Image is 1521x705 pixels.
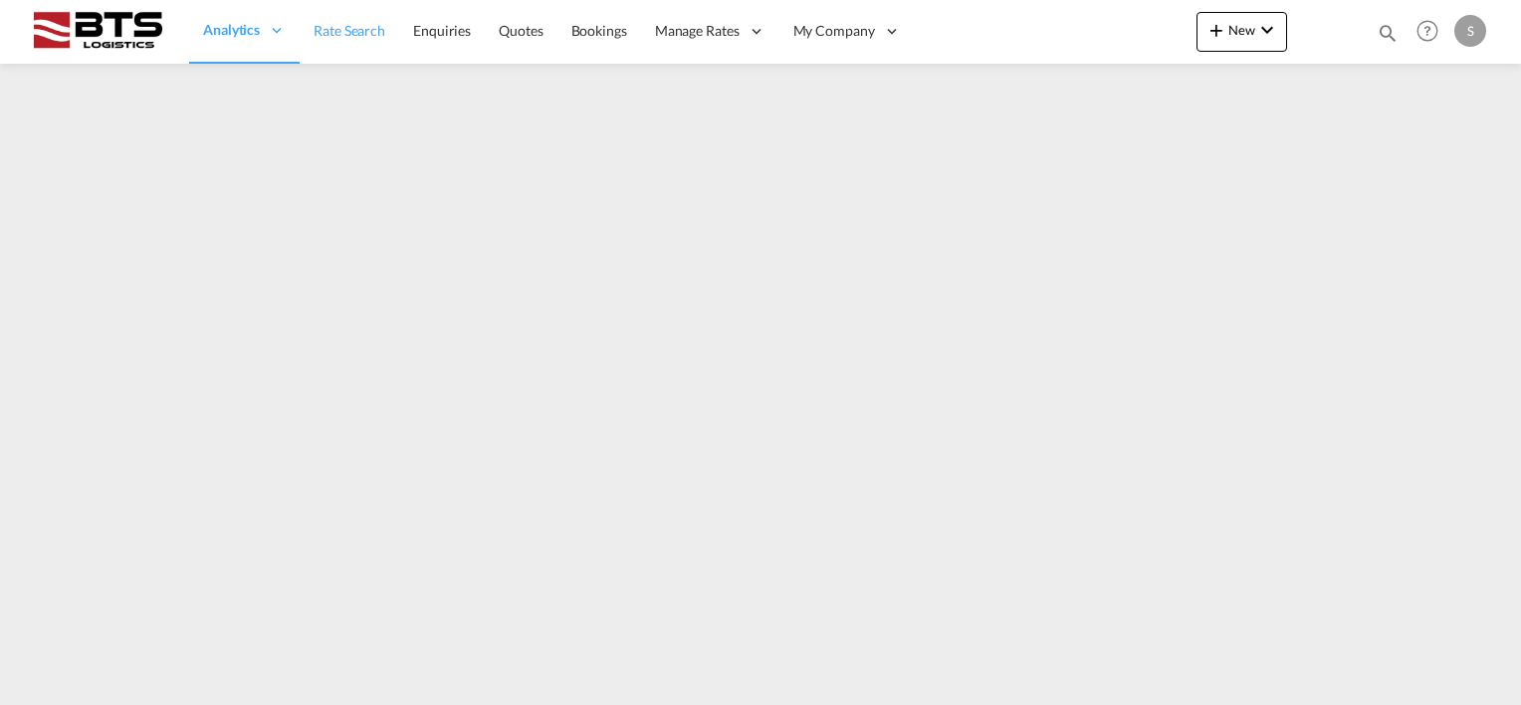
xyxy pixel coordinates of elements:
[571,22,627,39] span: Bookings
[1255,18,1279,42] md-icon: icon-chevron-down
[1196,12,1287,52] button: icon-plus 400-fgNewicon-chevron-down
[1377,22,1399,44] md-icon: icon-magnify
[314,22,385,39] span: Rate Search
[499,22,543,39] span: Quotes
[1411,14,1444,48] span: Help
[1411,14,1454,50] div: Help
[203,20,260,40] span: Analytics
[413,22,471,39] span: Enquiries
[30,9,164,54] img: cdcc71d0be7811ed9adfbf939d2aa0e8.png
[1204,22,1279,38] span: New
[1454,15,1486,47] div: S
[1377,22,1399,52] div: icon-magnify
[793,21,875,41] span: My Company
[1204,18,1228,42] md-icon: icon-plus 400-fg
[655,21,740,41] span: Manage Rates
